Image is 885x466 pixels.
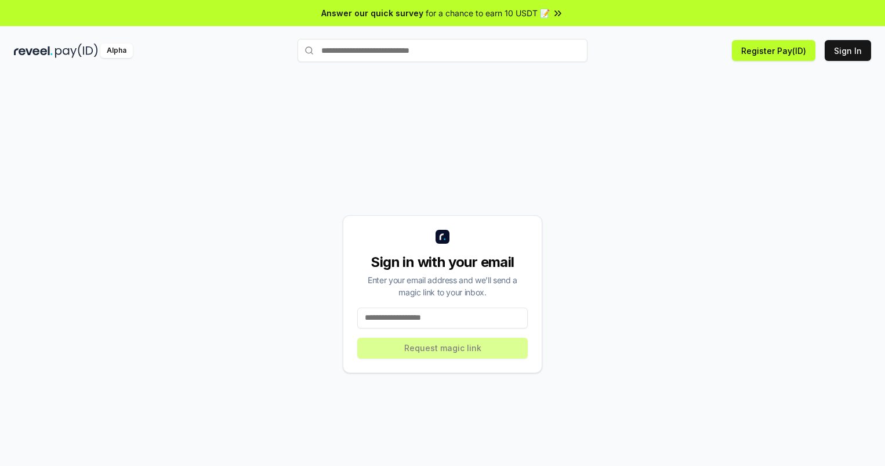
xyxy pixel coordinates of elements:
span: for a chance to earn 10 USDT 📝 [426,7,550,19]
img: pay_id [55,44,98,58]
div: Sign in with your email [357,253,528,272]
img: logo_small [436,230,449,244]
div: Enter your email address and we’ll send a magic link to your inbox. [357,274,528,298]
div: Alpha [100,44,133,58]
span: Answer our quick survey [321,7,423,19]
img: reveel_dark [14,44,53,58]
button: Register Pay(ID) [732,40,815,61]
button: Sign In [825,40,871,61]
